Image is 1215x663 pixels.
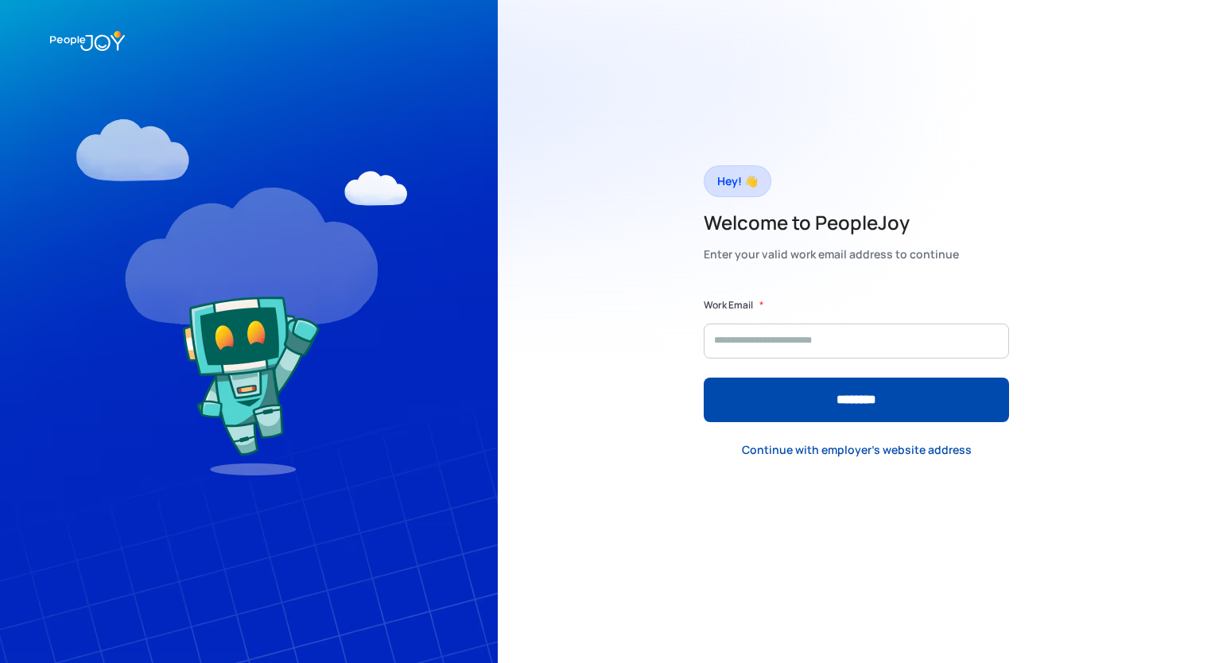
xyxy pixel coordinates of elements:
div: Continue with employer's website address [742,442,972,458]
a: Continue with employer's website address [729,434,984,467]
label: Work Email [704,297,753,313]
div: Hey! 👋 [717,170,758,192]
form: Form [704,297,1009,422]
div: Enter your valid work email address to continue [704,243,959,266]
h2: Welcome to PeopleJoy [704,210,959,235]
